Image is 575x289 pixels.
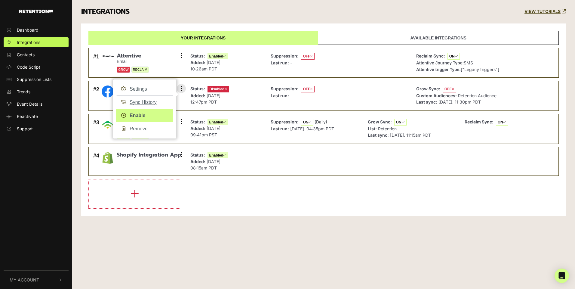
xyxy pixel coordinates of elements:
[88,31,318,45] a: Your integrations
[290,93,292,98] span: -
[117,59,149,64] small: Email
[496,119,508,126] span: ON
[208,152,228,158] span: Enabled
[81,8,130,16] h3: INTEGRATIONS
[394,119,407,126] span: ON
[271,60,289,65] strong: Last run:
[271,86,299,91] strong: Suppression:
[116,82,173,96] a: Settings
[190,53,205,58] strong: Status:
[271,53,299,58] strong: Suppression:
[102,55,114,57] img: Attentive
[416,67,461,72] strong: Attentive trigger Type:
[4,50,69,60] a: Contacts
[368,132,389,138] strong: Last sync:
[131,67,149,73] span: RECLAIM
[116,95,173,109] a: Sync History
[17,89,30,95] span: Trends
[116,109,173,122] a: Enable
[102,119,114,131] img: Klaviyo
[4,99,69,109] a: Event Details
[416,86,440,91] strong: Grow Sync:
[315,119,327,124] span: (Daily)
[17,39,40,45] span: Integrations
[465,119,494,124] strong: Reclaim Sync:
[416,61,464,65] strong: Attentive Journey Type:
[190,159,205,164] strong: Added:
[4,111,69,121] a: Reactivate
[17,126,33,132] span: Support
[93,119,99,139] div: #3
[4,271,69,289] button: My Account
[378,126,397,131] span: Retention
[4,62,69,72] a: Code Script
[368,119,392,124] strong: Grow Sync:
[190,119,205,124] strong: Status:
[368,126,377,131] strong: List:
[17,64,40,70] span: Code Script
[117,67,130,73] span: GROW
[190,86,205,91] strong: Status:
[117,152,181,158] span: Shopify Integration App
[290,126,334,131] span: [DATE]. 04:35pm PDT
[416,93,457,98] strong: Custom Audiences:
[447,53,460,60] span: ON
[390,132,431,138] span: [DATE]. 11:15am PDT
[19,10,53,13] img: Retention.com
[190,152,205,157] strong: Status:
[93,152,99,171] div: #4
[17,113,38,120] span: Reactivate
[290,60,292,65] span: -
[190,126,205,131] strong: Added:
[443,86,456,92] span: OFF
[524,9,566,14] a: VIEW TUTORIALS
[17,101,42,107] span: Event Details
[318,31,559,45] a: Available integrations
[102,152,114,164] img: Shopify Integration App
[117,53,149,59] span: Attentive
[190,159,220,170] span: [DATE] 08:15am PDT
[301,119,313,126] span: ON
[190,60,220,71] span: [DATE] 10:26am PDT
[416,53,499,73] p: SMS ["Legacy triggers"]
[17,76,51,82] span: Suppression Lists
[4,87,69,97] a: Trends
[4,124,69,134] a: Support
[190,60,205,65] strong: Added:
[416,53,445,58] strong: Reclaim Sync:
[438,99,481,104] span: [DATE]. 11:30pm PDT
[17,51,35,58] span: Contacts
[555,269,569,283] div: Open Intercom Messenger
[4,25,69,35] a: Dashboard
[271,126,289,131] strong: Last run:
[116,122,173,135] a: Remove
[458,93,497,98] span: Retention Audience
[10,277,39,283] span: My Account
[416,99,437,104] strong: Last sync:
[4,74,69,84] a: Suppression Lists
[190,126,220,137] span: [DATE] 09:41pm PST
[102,85,114,98] img: Facebook
[208,53,228,59] span: Enabled
[208,86,229,92] span: Disabled
[17,27,38,33] span: Dashboard
[271,119,299,124] strong: Suppression:
[93,85,99,106] div: #2
[93,53,99,73] div: #1
[208,119,228,125] span: Enabled
[190,93,205,98] strong: Added:
[4,37,69,47] a: Integrations
[271,93,289,98] strong: Last run:
[301,86,315,92] span: OFF
[301,53,315,60] span: OFF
